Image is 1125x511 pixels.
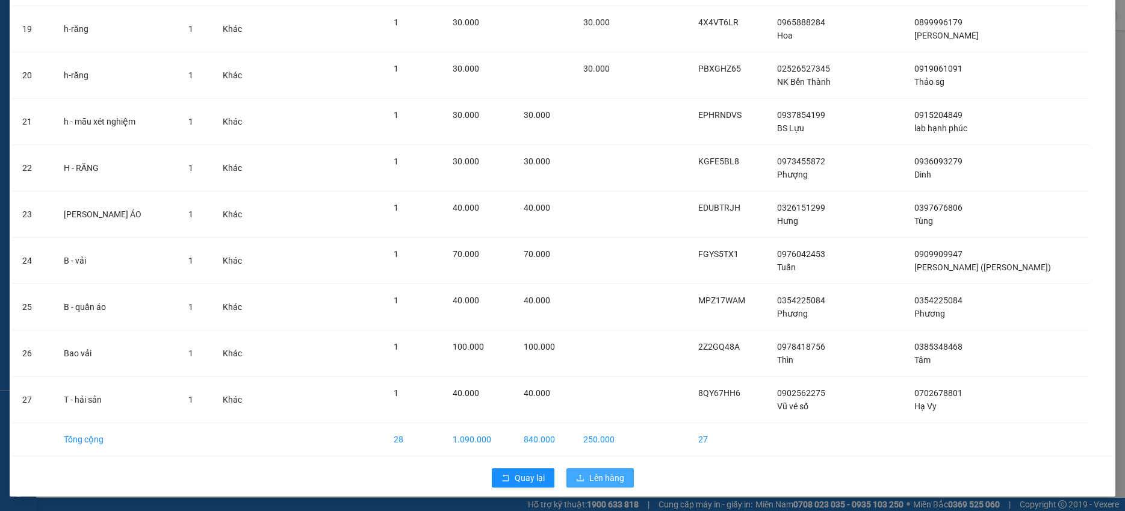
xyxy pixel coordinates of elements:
[394,249,398,259] span: 1
[914,249,962,259] span: 0909909947
[13,52,54,99] td: 20
[453,17,479,27] span: 30.000
[13,6,54,52] td: 19
[13,330,54,377] td: 26
[213,238,259,284] td: Khác
[576,474,584,483] span: upload
[914,123,967,133] span: lab hạnh phúc
[583,17,610,27] span: 30.000
[524,249,550,259] span: 70.000
[914,388,962,398] span: 0702678801
[394,388,398,398] span: 1
[777,110,825,120] span: 0937854199
[54,423,179,456] td: Tổng cộng
[524,342,555,352] span: 100.000
[777,170,808,179] span: Phượng
[914,342,962,352] span: 0385348468
[492,468,554,488] button: rollbackQuay lại
[394,64,398,73] span: 1
[54,238,179,284] td: B - vải
[777,342,825,352] span: 0978418756
[914,296,962,305] span: 0354225084
[914,77,944,87] span: Thảo sg
[689,423,767,456] td: 27
[13,191,54,238] td: 23
[914,262,1051,272] span: [PERSON_NAME] ([PERSON_NAME])
[13,145,54,191] td: 22
[914,170,931,179] span: Dinh
[777,309,808,318] span: Phương
[777,262,796,272] span: Tuấn
[515,471,545,485] span: Quay lại
[384,423,443,456] td: 28
[777,64,830,73] span: 02526527345
[213,330,259,377] td: Khác
[914,17,962,27] span: 0899996179
[453,296,479,305] span: 40.000
[914,110,962,120] span: 0915204849
[698,296,745,305] span: MPZ17WAM
[54,145,179,191] td: H - RĂNG
[914,401,937,411] span: Hạ Vy
[589,471,624,485] span: Lên hàng
[698,17,739,27] span: 4X4VT6LR
[914,216,933,226] span: Tùng
[777,156,825,166] span: 0973455872
[13,238,54,284] td: 24
[54,377,179,423] td: T - hải sản
[54,191,179,238] td: [PERSON_NAME] ÁO
[914,309,945,318] span: Phương
[914,64,962,73] span: 0919061091
[54,6,179,52] td: h-răng
[188,302,193,312] span: 1
[777,401,808,411] span: Vũ vé số
[698,110,742,120] span: EPHRNDVS
[188,348,193,358] span: 1
[524,156,550,166] span: 30.000
[777,216,798,226] span: Hưng
[394,342,398,352] span: 1
[566,468,634,488] button: uploadLên hàng
[394,296,398,305] span: 1
[13,377,54,423] td: 27
[54,330,179,377] td: Bao vải
[188,117,193,126] span: 1
[914,355,931,365] span: Tâm
[54,284,179,330] td: B - quần áo
[213,6,259,52] td: Khác
[453,156,479,166] span: 30.000
[188,70,193,80] span: 1
[524,388,550,398] span: 40.000
[188,256,193,265] span: 1
[524,296,550,305] span: 40.000
[394,203,398,212] span: 1
[213,52,259,99] td: Khác
[213,191,259,238] td: Khác
[213,145,259,191] td: Khác
[914,156,962,166] span: 0936093279
[698,64,741,73] span: PBXGHZ65
[13,99,54,145] td: 21
[698,249,739,259] span: FGYS5TX1
[188,24,193,34] span: 1
[583,64,610,73] span: 30.000
[777,77,831,87] span: NK Bến Thành
[188,163,193,173] span: 1
[777,296,825,305] span: 0354225084
[514,423,574,456] td: 840.000
[453,342,484,352] span: 100.000
[453,203,479,212] span: 40.000
[394,110,398,120] span: 1
[453,110,479,120] span: 30.000
[394,156,398,166] span: 1
[698,203,740,212] span: EDUBTRJH
[453,249,479,259] span: 70.000
[777,355,793,365] span: Thìn
[453,388,479,398] span: 40.000
[777,31,793,40] span: Hoa
[914,203,962,212] span: 0397676806
[698,156,739,166] span: KGFE5BL8
[13,284,54,330] td: 25
[777,388,825,398] span: 0902562275
[698,342,740,352] span: 2Z2GQ48A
